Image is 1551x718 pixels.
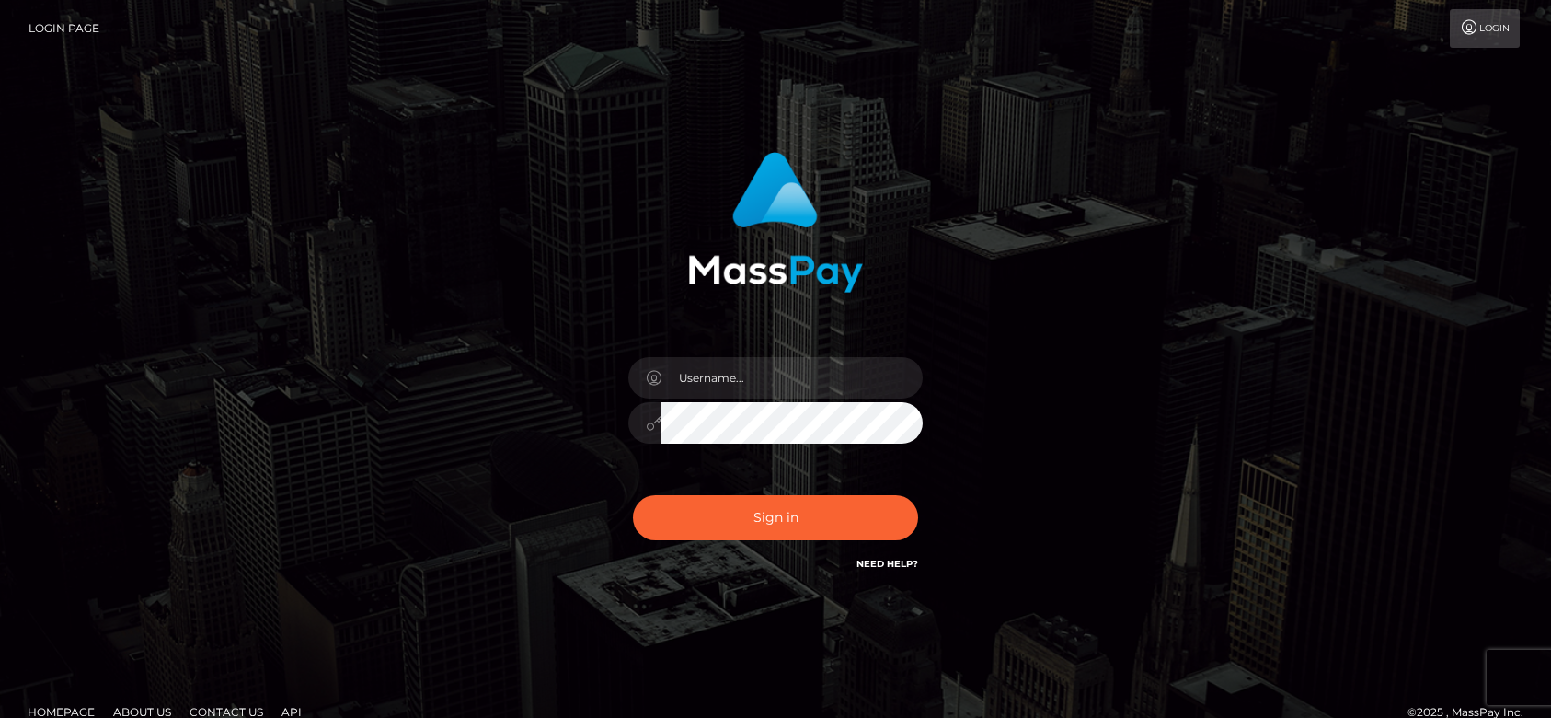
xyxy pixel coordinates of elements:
a: Login [1450,9,1520,48]
button: Sign in [633,495,918,540]
img: MassPay Login [688,152,863,293]
input: Username... [661,357,923,399]
a: Login Page [29,9,99,48]
a: Need Help? [856,558,918,570]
